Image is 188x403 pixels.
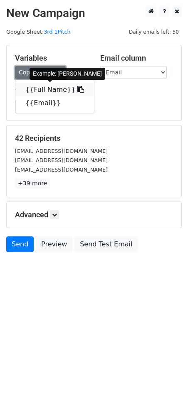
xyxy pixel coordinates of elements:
[15,83,94,96] a: {{Full Name}}
[100,54,173,63] h5: Email column
[15,96,94,110] a: {{Email}}
[30,68,105,80] div: Example: [PERSON_NAME]
[15,178,50,189] a: +39 more
[146,363,188,403] iframe: Chat Widget
[146,363,188,403] div: 聊天小组件
[15,66,66,79] a: Copy/paste...
[6,6,182,20] h2: New Campaign
[6,29,71,35] small: Google Sheet:
[126,29,182,35] a: Daily emails left: 50
[15,134,173,143] h5: 42 Recipients
[6,236,34,252] a: Send
[74,236,138,252] a: Send Test Email
[15,148,108,154] small: [EMAIL_ADDRESS][DOMAIN_NAME]
[15,54,88,63] h5: Variables
[15,167,108,173] small: [EMAIL_ADDRESS][DOMAIN_NAME]
[36,236,72,252] a: Preview
[126,27,182,37] span: Daily emails left: 50
[15,157,108,163] small: [EMAIL_ADDRESS][DOMAIN_NAME]
[44,29,70,35] a: 3rd 1Pitch
[15,210,173,219] h5: Advanced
